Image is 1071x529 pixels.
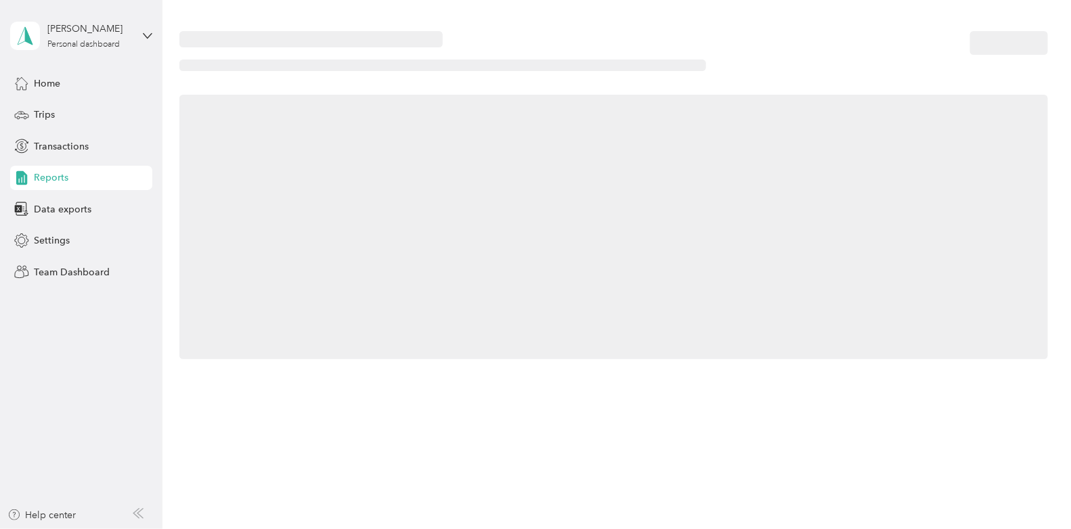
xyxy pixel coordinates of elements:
[47,41,120,49] div: Personal dashboard
[34,139,89,154] span: Transactions
[47,22,132,36] div: [PERSON_NAME]
[34,202,91,216] span: Data exports
[34,108,55,122] span: Trips
[34,233,70,248] span: Settings
[34,170,68,185] span: Reports
[995,453,1071,529] iframe: Everlance-gr Chat Button Frame
[7,508,76,522] button: Help center
[34,76,60,91] span: Home
[34,265,110,279] span: Team Dashboard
